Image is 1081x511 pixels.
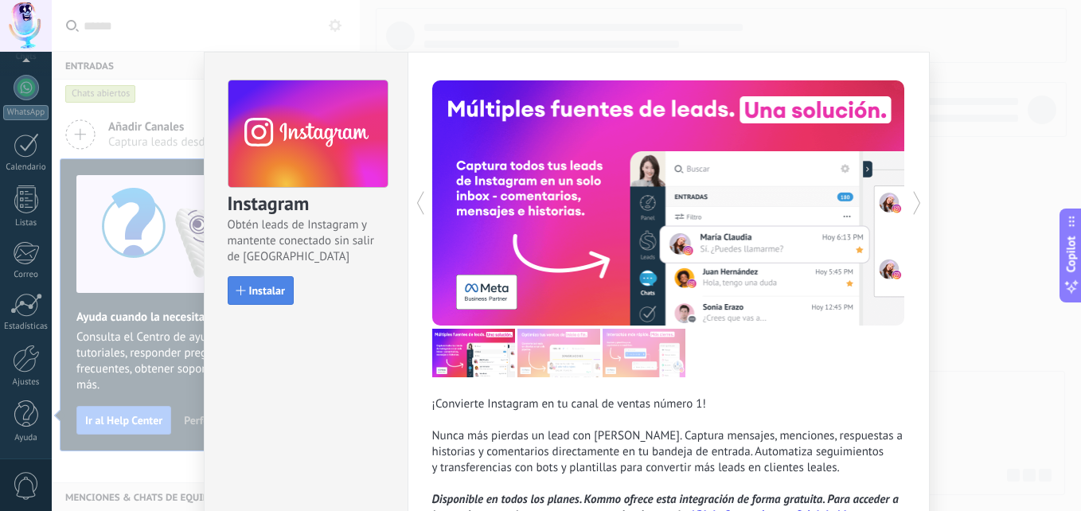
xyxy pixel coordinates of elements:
div: Ajustes [3,377,49,388]
div: WhatsApp [3,105,49,120]
span: Instalar [249,285,285,296]
div: Estadísticas [3,322,49,332]
div: Correo [3,270,49,280]
img: com_instagram_tour_2_es.png [517,329,600,377]
span: Obtén leads de Instagram y mantente conectado sin salir de [GEOGRAPHIC_DATA] [228,217,387,265]
img: com_instagram_tour_3_es.png [603,329,685,377]
img: com_instagram_tour_1_es.png [432,329,515,377]
span: Copilot [1063,236,1079,273]
h3: Instagram [228,191,387,217]
div: Calendario [3,162,49,173]
button: Instalar [228,276,294,305]
div: Ayuda [3,433,49,443]
div: Listas [3,218,49,228]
